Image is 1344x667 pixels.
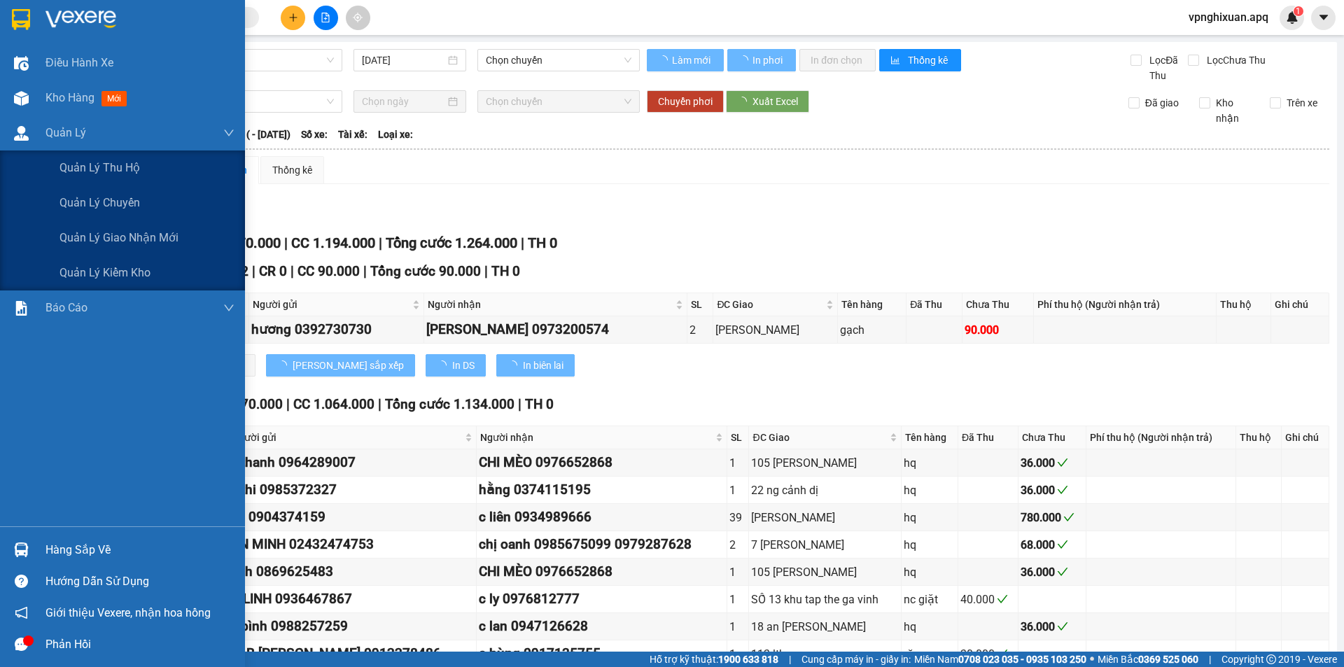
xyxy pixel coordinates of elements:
[965,321,1031,339] div: 90.000
[752,94,798,109] span: Xuất Excel
[452,358,475,373] span: In DS
[840,321,904,339] div: gạch
[59,264,150,281] span: Quản lý kiểm kho
[281,6,305,30] button: plus
[751,618,899,636] div: 18 an [PERSON_NAME]
[1286,11,1298,24] img: icon-new-feature
[14,301,29,316] img: solution-icon
[362,94,445,109] input: Chọn ngày
[426,354,486,377] button: In DS
[672,52,713,68] span: Làm mới
[353,13,363,22] span: aim
[232,430,462,445] span: Người gửi
[59,229,178,246] span: Quản lý giao nhận mới
[737,97,752,106] span: loading
[729,618,746,636] div: 1
[286,396,290,412] span: |
[799,49,876,71] button: In đơn chọn
[386,234,517,251] span: Tổng cước 1.264.000
[479,507,724,528] div: c liên 0934989666
[230,589,474,610] div: A LINH 0936467867
[751,591,899,608] div: SỐ 13 khu tap the ga vinh
[751,645,899,663] div: 113 ltk
[715,321,835,339] div: [PERSON_NAME]
[293,396,374,412] span: CC 1.064.000
[101,91,127,106] span: mới
[230,507,474,528] div: kh 0904374159
[15,575,28,588] span: question-circle
[378,127,413,142] span: Loại xe:
[904,618,955,636] div: hq
[484,263,488,279] span: |
[960,591,1016,608] div: 40.000
[45,124,86,141] span: Quản Lý
[363,263,367,279] span: |
[208,127,290,142] span: Chuyến: ( - [DATE])
[689,321,711,339] div: 2
[997,648,1008,659] span: check
[252,263,255,279] span: |
[1294,6,1303,16] sup: 1
[288,13,298,22] span: plus
[1281,95,1323,111] span: Trên xe
[45,571,234,592] div: Hướng dẫn sử dụng
[729,509,746,526] div: 39
[45,91,94,104] span: Kho hàng
[1317,11,1330,24] span: caret-down
[479,561,724,582] div: CHI MÈO 0976652868
[223,127,234,139] span: down
[902,426,958,449] th: Tên hàng
[491,263,520,279] span: TH 0
[266,354,415,377] button: [PERSON_NAME] sắp xếp
[727,426,749,449] th: SL
[1177,8,1280,26] span: vpnghixuan.apq
[486,50,631,71] span: Chọn chuyến
[1210,95,1259,126] span: Kho nhận
[1057,539,1068,550] span: check
[230,643,474,664] div: LAB [PERSON_NAME] 0912278486
[738,55,750,65] span: loading
[1057,457,1068,468] span: check
[904,645,955,663] div: răng
[1201,52,1268,68] span: Lọc Chưa Thu
[904,563,955,581] div: hq
[1034,293,1216,316] th: Phí thu hộ (Người nhận trả)
[904,536,955,554] div: hq
[479,643,724,664] div: a hùng 0917135755
[220,396,283,412] span: CR 70.000
[751,482,899,499] div: 22 ng cảnh dị
[15,606,28,619] span: notification
[370,263,481,279] span: Tổng cước 90.000
[890,55,902,66] span: bar-chart
[1217,293,1271,316] th: Thu hộ
[291,234,375,251] span: CC 1.194.000
[507,360,523,370] span: loading
[1057,566,1068,577] span: check
[525,396,554,412] span: TH 0
[904,482,955,499] div: hq
[1021,482,1084,499] div: 36.000
[717,297,823,312] span: ĐC Giao
[1209,652,1211,667] span: |
[45,604,211,622] span: Giới thiệu Vexere, nhận hoa hồng
[479,616,724,637] div: c lan 0947126628
[718,654,778,665] strong: 1900 633 818
[729,563,746,581] div: 1
[314,6,338,30] button: file-add
[518,396,521,412] span: |
[904,454,955,472] div: hq
[479,534,724,555] div: chị oanh 0985675099 0979287628
[338,127,367,142] span: Tài xế:
[45,540,234,561] div: Hàng sắp về
[479,589,724,610] div: c ly 0976812777
[729,591,746,608] div: 1
[385,396,514,412] span: Tổng cước 1.134.000
[496,354,575,377] button: In biên lai
[216,234,281,251] span: CR 70.000
[906,293,962,316] th: Đã Thu
[362,52,445,68] input: 15/08/2025
[259,263,287,279] span: CR 0
[729,482,746,499] div: 1
[346,6,370,30] button: aim
[59,159,140,176] span: Quản lý thu hộ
